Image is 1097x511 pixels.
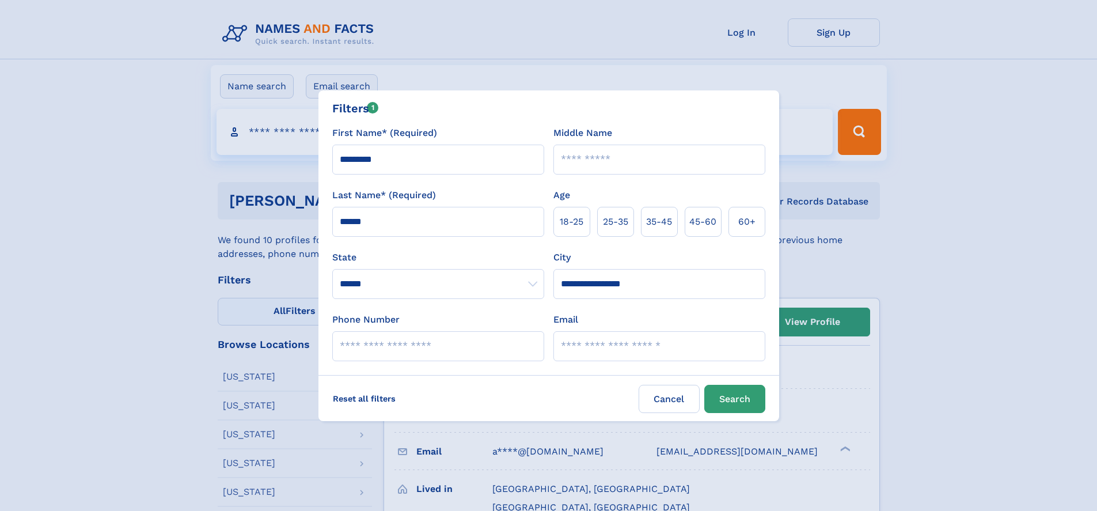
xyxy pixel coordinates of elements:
label: Middle Name [553,126,612,140]
span: 18‑25 [560,215,583,229]
label: First Name* (Required) [332,126,437,140]
span: 60+ [738,215,756,229]
label: Reset all filters [325,385,403,412]
button: Search [704,385,765,413]
label: Age [553,188,570,202]
label: Cancel [639,385,700,413]
label: City [553,251,571,264]
label: Phone Number [332,313,400,327]
span: 25‑35 [603,215,628,229]
div: Filters [332,100,379,117]
label: Last Name* (Required) [332,188,436,202]
label: State [332,251,544,264]
span: 45‑60 [689,215,716,229]
span: 35‑45 [646,215,672,229]
label: Email [553,313,578,327]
